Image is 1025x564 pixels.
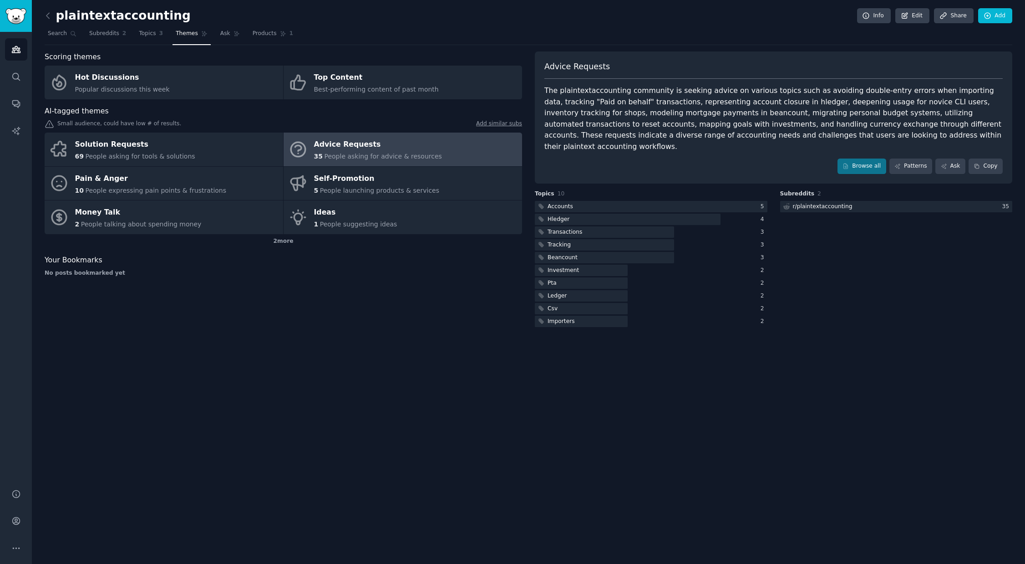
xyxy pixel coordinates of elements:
span: Ask [220,30,230,38]
a: Money Talk2People talking about spending money [45,200,283,234]
div: Investment [548,267,579,275]
div: 2 [761,305,767,313]
span: Best-performing content of past month [314,86,439,93]
h2: plaintextaccounting [45,9,191,23]
a: Importers2 [535,316,767,327]
a: Pta2 [535,277,767,289]
div: Tracking [548,241,571,249]
a: Pain & Anger10People expressing pain points & frustrations [45,167,283,200]
a: Info [857,8,891,24]
span: 3 [159,30,163,38]
div: 2 [761,318,767,326]
span: Topics [139,30,156,38]
a: Hledger4 [535,214,767,225]
div: 3 [761,241,767,249]
span: People talking about spending money [81,220,202,228]
div: Transactions [548,228,582,236]
div: 35 [1002,203,1012,211]
span: Topics [535,190,554,198]
span: 1 [314,220,319,228]
div: Top Content [314,71,439,85]
div: 2 [761,292,767,300]
a: Hot DiscussionsPopular discussions this week [45,66,283,99]
div: 3 [761,228,767,236]
div: 4 [761,215,767,224]
div: r/ plaintextaccounting [793,203,852,211]
span: Products [253,30,277,38]
a: Browse all [837,159,886,174]
span: 2 [817,190,821,197]
span: Themes [176,30,198,38]
span: People expressing pain points & frustrations [85,187,226,194]
a: Subreddits2 [86,26,129,45]
span: 2 [75,220,80,228]
div: Pta [548,279,557,287]
a: Edit [895,8,929,24]
a: Beancount3 [535,252,767,263]
a: Themes [173,26,211,45]
div: 2 more [45,234,522,249]
span: People launching products & services [320,187,439,194]
a: Ideas1People suggesting ideas [284,200,522,234]
a: Products1 [249,26,296,45]
span: People asking for tools & solutions [85,153,195,160]
a: Accounts5 [535,201,767,212]
span: 2 [122,30,127,38]
div: 3 [761,254,767,262]
button: Copy [969,159,1003,174]
a: Add [978,8,1012,24]
a: Advice Requests35People asking for advice & resources [284,133,522,166]
div: No posts bookmarked yet [45,269,522,277]
a: Share [934,8,973,24]
span: 10 [75,187,84,194]
a: Ask [935,159,965,174]
span: Subreddits [780,190,815,198]
div: Ledger [548,292,567,300]
div: 2 [761,267,767,275]
span: Advice Requests [544,61,610,72]
div: Ideas [314,205,397,220]
span: Subreddits [89,30,119,38]
div: Hot Discussions [75,71,170,85]
img: GummySearch logo [5,8,26,24]
a: Tracking3 [535,239,767,251]
span: 5 [314,187,319,194]
span: Scoring themes [45,51,101,63]
a: Transactions3 [535,226,767,238]
div: Hledger [548,215,569,224]
div: Advice Requests [314,138,442,152]
a: Self-Promotion5People launching products & services [284,167,522,200]
div: Beancount [548,254,578,262]
div: Self-Promotion [314,171,440,186]
div: Pain & Anger [75,171,227,186]
a: Solution Requests69People asking for tools & solutions [45,133,283,166]
a: Investment2 [535,265,767,276]
a: Search [45,26,80,45]
a: r/plaintextaccounting35 [780,201,1013,212]
div: The plaintextaccounting community is seeking advice on various topics such as avoiding double-ent... [544,85,1003,152]
span: People suggesting ideas [320,220,397,228]
a: Ask [217,26,243,45]
div: 5 [761,203,767,211]
a: Patterns [889,159,932,174]
a: Top ContentBest-performing content of past month [284,66,522,99]
span: 1 [289,30,294,38]
div: Importers [548,318,575,326]
a: Add similar subs [476,120,522,129]
span: Popular discussions this week [75,86,170,93]
a: Topics3 [136,26,166,45]
div: Solution Requests [75,138,195,152]
span: Your Bookmarks [45,255,102,266]
span: 35 [314,153,323,160]
div: Money Talk [75,205,202,220]
a: Ledger2 [535,290,767,302]
div: Accounts [548,203,573,211]
div: Small audience, could have low # of results. [45,120,522,129]
span: AI-tagged themes [45,106,109,117]
div: Csv [548,305,558,313]
span: Search [48,30,67,38]
span: 10 [558,190,565,197]
span: 69 [75,153,84,160]
div: 2 [761,279,767,287]
span: People asking for advice & resources [324,153,441,160]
